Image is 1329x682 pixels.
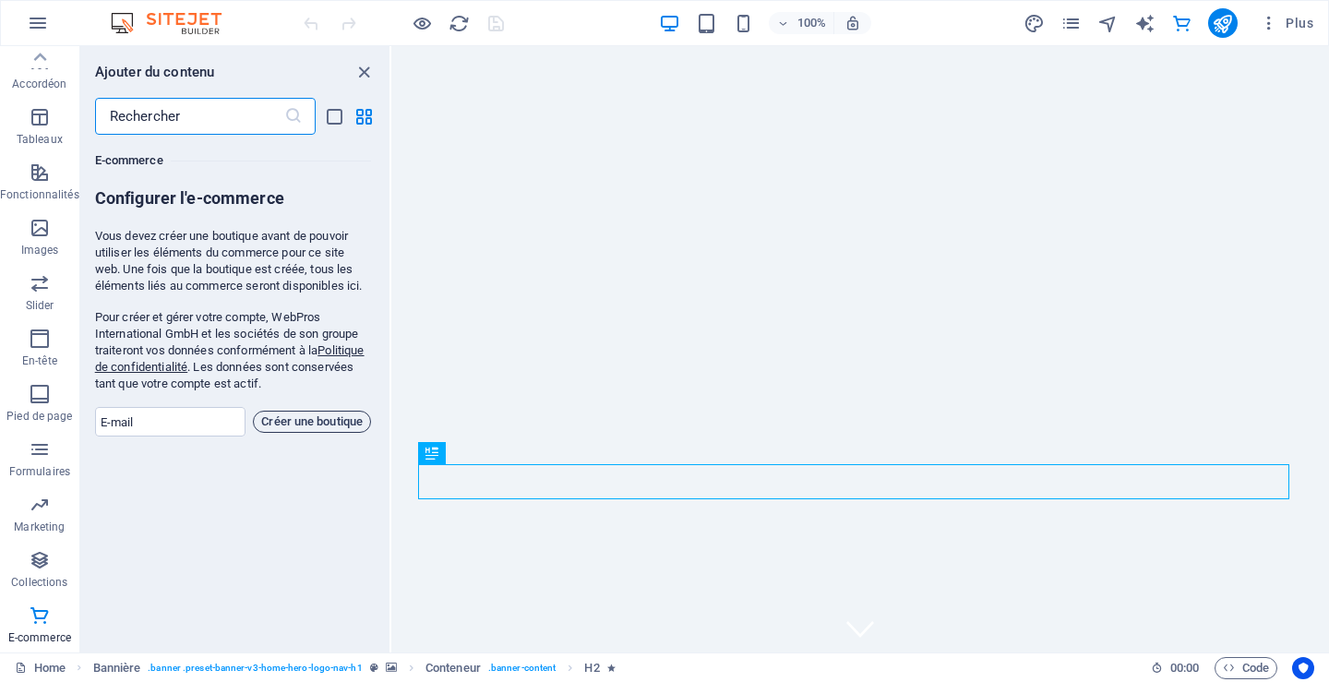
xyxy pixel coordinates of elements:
span: Plus [1260,14,1313,32]
button: Créer une boutique [253,411,371,433]
i: E-commerce [1171,13,1192,34]
button: publish [1208,8,1238,38]
p: En-tête [22,353,57,368]
button: design [1024,12,1046,34]
button: list-view [323,105,345,127]
i: Cet élément contient un arrière-plan. [386,663,397,673]
span: Cliquez pour sélectionner. Double-cliquez pour modifier. [584,657,599,679]
a: Cliquez pour annuler la sélection. Double-cliquez pour ouvrir Pages. [15,657,66,679]
h6: E-commerce [95,150,371,172]
h6: Configurer l'e-commerce [95,187,371,213]
p: E-commerce [8,630,71,645]
i: Actualiser la page [449,13,470,34]
button: Code [1215,657,1277,679]
p: Tableaux [17,132,63,147]
button: grid-view [353,105,375,127]
p: Slider [26,298,54,313]
span: . banner .preset-banner-v3-home-hero-logo-nav-h1 [148,657,362,679]
i: Lors du redimensionnement, ajuster automatiquement le niveau de zoom en fonction de l'appareil sé... [844,15,861,31]
i: Publier [1212,13,1233,34]
span: Cliquez pour sélectionner. Double-cliquez pour modifier. [425,657,481,679]
i: Cet élément est une présélection personnalisable. [370,663,378,673]
a: Politique de confidentialité [95,343,365,374]
button: reload [448,12,470,34]
p: Images [21,243,59,257]
h6: Durée de la session [1151,657,1200,679]
button: commerce [1171,12,1193,34]
p: Formulaires [9,464,70,479]
button: 100% [769,12,834,34]
input: Rechercher [95,98,284,135]
input: E-mail [95,407,246,437]
span: Cliquez pour sélectionner. Double-cliquez pour modifier. [93,657,141,679]
button: close panel [353,61,375,83]
button: Cliquez ici pour quitter le mode Aperçu et poursuivre l'édition. [411,12,433,34]
i: Navigateur [1097,13,1119,34]
span: 00 00 [1170,657,1199,679]
img: Editor Logo [106,12,245,34]
button: Usercentrics [1292,657,1314,679]
span: Créer une boutique [261,411,363,433]
p: Pour créer et gérer votre compte, WebPros International GmbH et les sociétés de son groupe traite... [95,309,371,392]
i: Pages (Ctrl+Alt+S) [1060,13,1082,34]
p: Pied de page [6,409,72,424]
button: navigator [1097,12,1119,34]
button: text_generator [1134,12,1156,34]
i: AI Writer [1134,13,1155,34]
span: : [1183,661,1186,675]
button: Plus [1252,8,1321,38]
h6: Ajouter du contenu [95,61,215,83]
p: Vous devez créer une boutique avant de pouvoir utiliser les éléments du commerce pour ce site web... [95,228,371,294]
i: Cet élément contient une animation. [607,663,616,673]
span: . banner-content [488,657,556,679]
i: Design (Ctrl+Alt+Y) [1024,13,1045,34]
p: Collections [11,575,67,590]
p: Marketing [14,520,65,534]
span: Code [1223,657,1269,679]
h6: 100% [796,12,826,34]
p: Accordéon [12,77,66,91]
nav: breadcrumb [93,657,616,679]
button: pages [1060,12,1083,34]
